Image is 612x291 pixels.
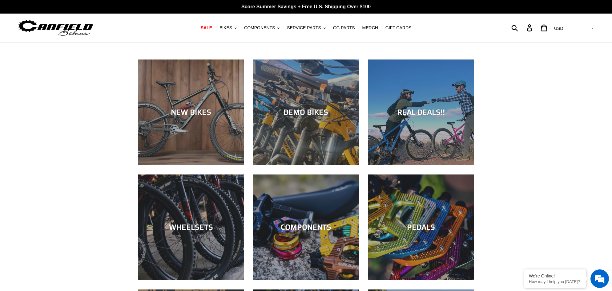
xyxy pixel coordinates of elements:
a: DEMO BIKES [253,59,359,165]
a: SALE [198,24,215,32]
a: COMPONENTS [253,174,359,280]
div: DEMO BIKES [253,108,359,117]
a: WHEELSETS [138,174,244,280]
a: PEDALS [368,174,474,280]
span: SERVICE PARTS [287,25,321,31]
div: PEDALS [368,223,474,232]
a: MERCH [359,24,381,32]
a: GIFT CARDS [382,24,415,32]
span: MERCH [362,25,378,31]
a: NEW BIKES [138,59,244,165]
div: COMPONENTS [253,223,359,232]
div: WHEELSETS [138,223,244,232]
button: COMPONENTS [241,24,283,32]
img: Canfield Bikes [17,18,94,38]
a: REAL DEALS!! [368,59,474,165]
span: GG PARTS [333,25,355,31]
button: SERVICE PARTS [284,24,328,32]
span: COMPONENTS [244,25,275,31]
div: We're Online! [529,273,581,278]
span: SALE [201,25,212,31]
p: How may I help you today? [529,279,581,284]
button: BIKES [216,24,240,32]
div: REAL DEALS!! [368,108,474,117]
input: Search [515,21,530,35]
a: GG PARTS [330,24,358,32]
span: GIFT CARDS [385,25,412,31]
span: BIKES [219,25,232,31]
div: NEW BIKES [138,108,244,117]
